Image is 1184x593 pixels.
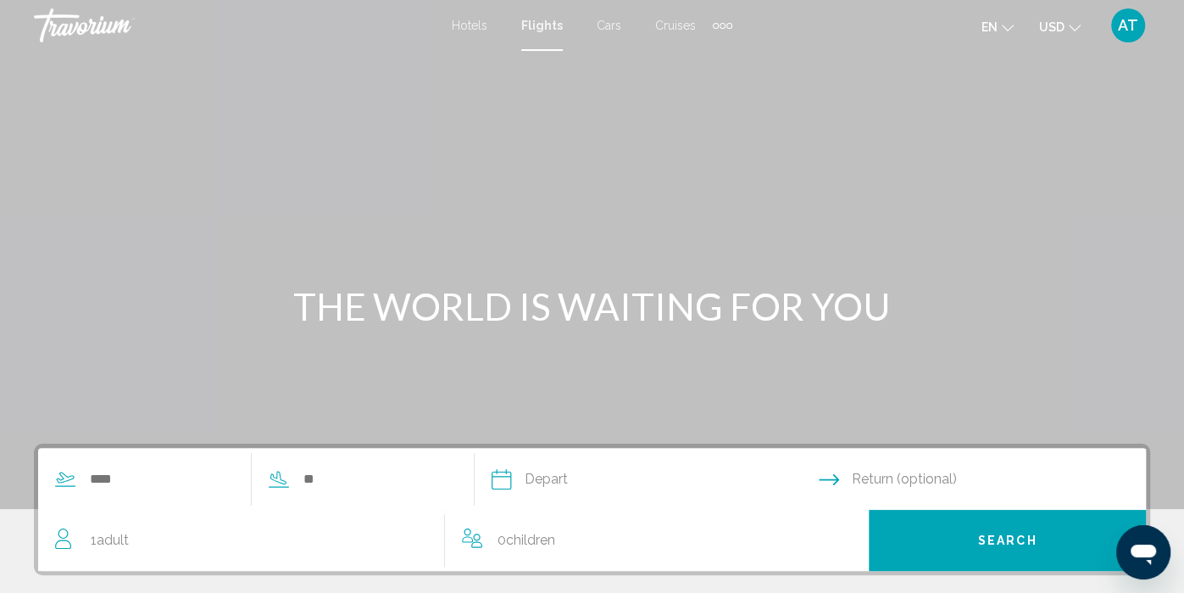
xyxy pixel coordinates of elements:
[1039,20,1064,34] span: USD
[1106,8,1150,43] button: User Menu
[981,14,1014,39] button: Change language
[452,19,487,32] a: Hotels
[981,20,998,34] span: en
[869,510,1146,571] button: Search
[1116,525,1170,579] iframe: Button to launch messaging window
[655,19,696,32] a: Cruises
[819,449,1146,510] button: Return date
[492,449,819,510] button: Depart date
[38,510,869,571] button: Travelers: 1 adult, 0 children
[34,8,435,42] a: Travorium
[713,12,732,39] button: Extra navigation items
[275,284,910,328] h1: THE WORLD IS WAITING FOR YOU
[97,532,129,548] span: Adult
[38,448,1146,571] div: Search widget
[91,529,129,552] span: 1
[498,529,555,552] span: 0
[597,19,621,32] a: Cars
[852,467,957,491] span: Return (optional)
[1118,17,1138,34] span: AT
[506,532,555,548] span: Children
[1039,14,1081,39] button: Change currency
[978,534,1037,548] span: Search
[521,19,563,32] a: Flights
